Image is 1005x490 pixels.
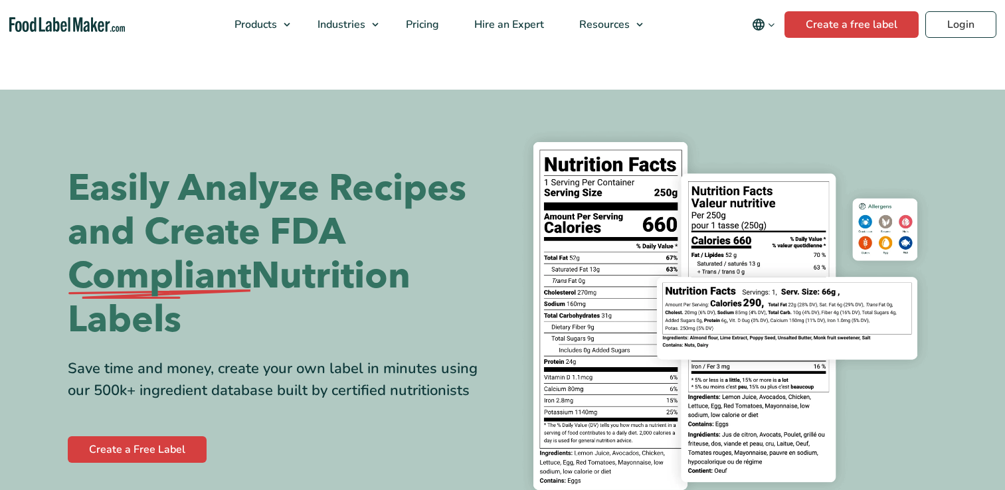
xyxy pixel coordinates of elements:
[470,17,545,32] span: Hire an Expert
[68,254,251,298] span: Compliant
[230,17,278,32] span: Products
[575,17,631,32] span: Resources
[68,436,207,463] a: Create a Free Label
[402,17,440,32] span: Pricing
[743,11,784,38] button: Change language
[925,11,996,38] a: Login
[68,167,493,342] h1: Easily Analyze Recipes and Create FDA Nutrition Labels
[784,11,919,38] a: Create a free label
[9,17,126,33] a: Food Label Maker homepage
[68,358,493,402] div: Save time and money, create your own label in minutes using our 500k+ ingredient database built b...
[314,17,367,32] span: Industries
